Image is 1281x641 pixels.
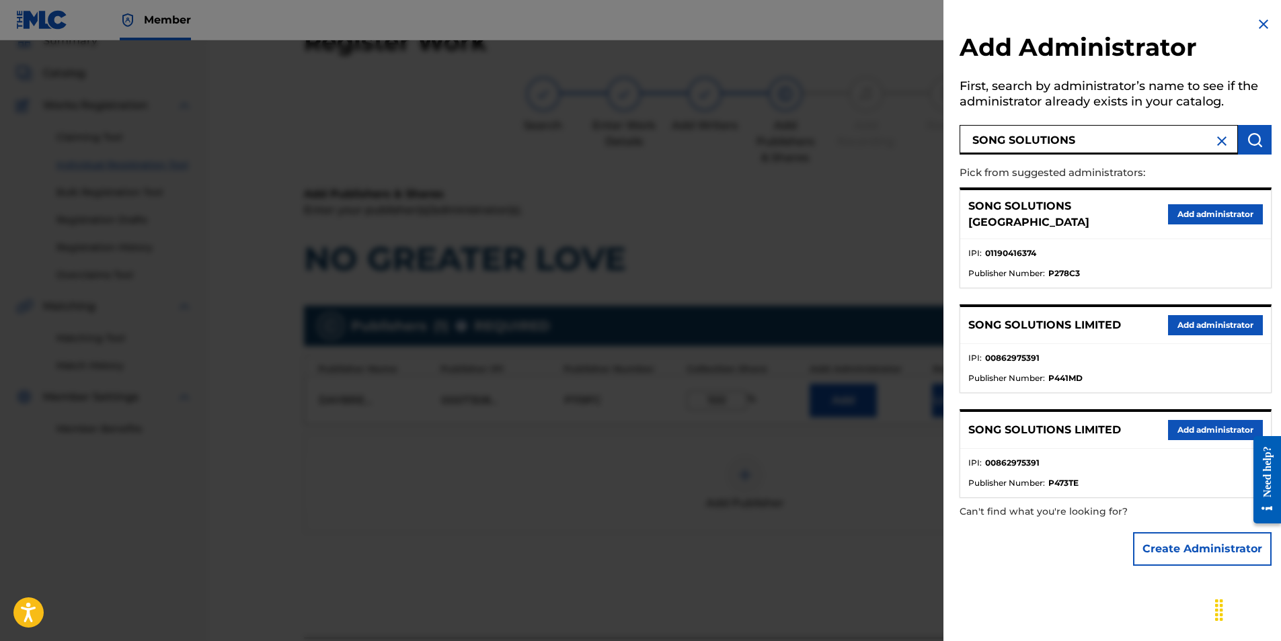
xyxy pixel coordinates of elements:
[985,247,1036,259] strong: 01190416374
[968,317,1121,333] p: SONG SOLUTIONS LIMITED
[16,10,68,30] img: MLC Logo
[960,32,1272,67] h2: Add Administrator
[960,75,1272,117] h5: First, search by administrator’s name to see if the administrator already exists in your catalog.
[968,267,1045,280] span: Publisher Number :
[1048,477,1079,489] strong: P473TE
[144,12,191,28] span: Member
[1168,315,1263,335] button: Add administrator
[1048,372,1083,384] strong: P441MD
[1048,267,1080,280] strong: P278C3
[968,457,982,469] span: IPI :
[968,422,1121,438] p: SONG SOLUTIONS LIMITED
[960,498,1195,525] p: Can't find what you're looking for?
[1208,590,1230,630] div: Drag
[1168,420,1263,440] button: Add administrator
[968,247,982,259] span: IPI :
[968,352,982,364] span: IPI :
[968,372,1045,384] span: Publisher Number :
[120,12,136,28] img: Top Rightsholder
[985,352,1040,364] strong: 00862975391
[1247,132,1263,148] img: Search Works
[985,457,1040,469] strong: 00862975391
[1133,532,1272,566] button: Create Administrator
[968,477,1045,489] span: Publisher Number :
[960,159,1195,187] p: Pick from suggested administrators:
[1214,133,1230,149] img: close
[1214,576,1281,641] iframe: Chat Widget
[1243,426,1281,534] iframe: Resource Center
[1168,204,1263,224] button: Add administrator
[968,198,1168,230] p: SONG SOLUTIONS [GEOGRAPHIC_DATA]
